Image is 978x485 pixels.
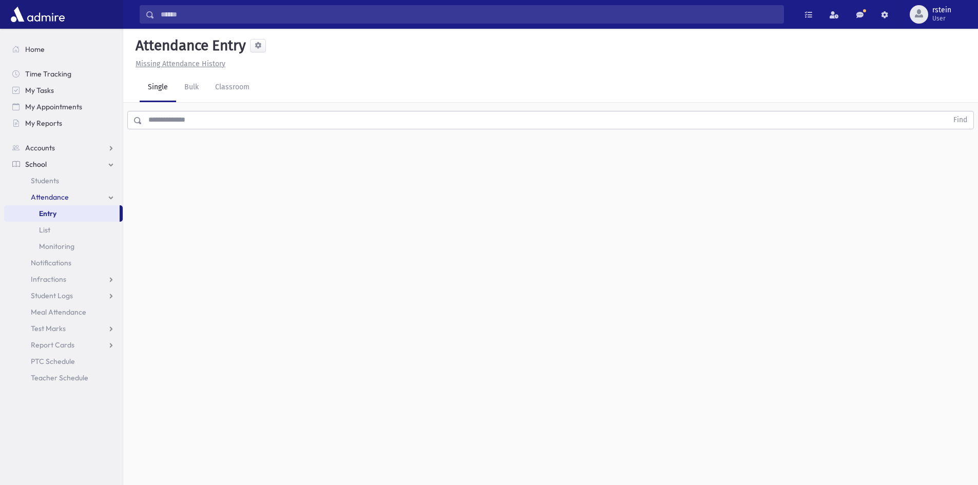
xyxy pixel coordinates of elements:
a: Notifications [4,255,123,271]
span: My Reports [25,119,62,128]
a: School [4,156,123,172]
h5: Attendance Entry [131,37,246,54]
img: AdmirePro [8,4,67,25]
span: Notifications [31,258,71,267]
a: Test Marks [4,320,123,337]
a: Home [4,41,123,57]
span: Report Cards [31,340,74,350]
a: My Tasks [4,82,123,99]
span: Home [25,45,45,54]
a: Attendance [4,189,123,205]
span: Students [31,176,59,185]
span: User [932,14,951,23]
span: My Appointments [25,102,82,111]
a: Monitoring [4,238,123,255]
span: Attendance [31,192,69,202]
a: Students [4,172,123,189]
a: Teacher Schedule [4,370,123,386]
span: Teacher Schedule [31,373,88,382]
a: Student Logs [4,287,123,304]
a: Report Cards [4,337,123,353]
span: Infractions [31,275,66,284]
input: Search [155,5,783,24]
span: rstein [932,6,951,14]
a: Infractions [4,271,123,287]
a: Bulk [176,73,207,102]
span: Accounts [25,143,55,152]
a: Entry [4,205,120,222]
button: Find [947,111,973,129]
a: List [4,222,123,238]
a: Classroom [207,73,258,102]
span: School [25,160,47,169]
a: Single [140,73,176,102]
a: Time Tracking [4,66,123,82]
a: My Reports [4,115,123,131]
a: Missing Attendance History [131,60,225,68]
span: Time Tracking [25,69,71,79]
span: Student Logs [31,291,73,300]
span: List [39,225,50,235]
span: Entry [39,209,56,218]
u: Missing Attendance History [136,60,225,68]
span: Test Marks [31,324,66,333]
a: Meal Attendance [4,304,123,320]
a: Accounts [4,140,123,156]
span: Monitoring [39,242,74,251]
span: My Tasks [25,86,54,95]
a: My Appointments [4,99,123,115]
span: Meal Attendance [31,307,86,317]
a: PTC Schedule [4,353,123,370]
span: PTC Schedule [31,357,75,366]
